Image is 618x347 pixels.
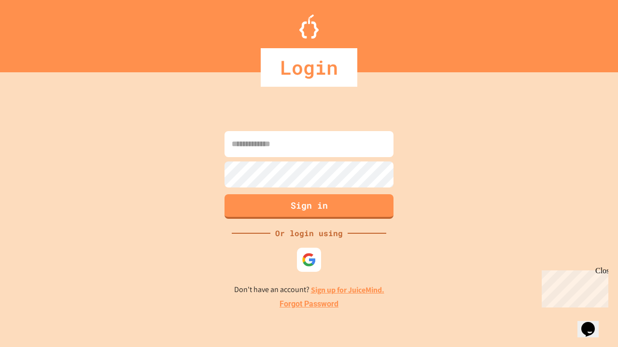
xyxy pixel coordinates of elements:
iframe: chat widget [538,267,608,307]
p: Don't have an account? [234,284,384,296]
a: Forgot Password [280,298,338,310]
button: Sign in [225,194,393,219]
a: Sign up for JuiceMind. [311,285,384,295]
div: Chat with us now!Close [4,4,67,61]
div: Login [261,48,357,87]
img: google-icon.svg [302,253,316,267]
div: Or login using [270,227,348,239]
iframe: chat widget [577,308,608,337]
img: Logo.svg [299,14,319,39]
